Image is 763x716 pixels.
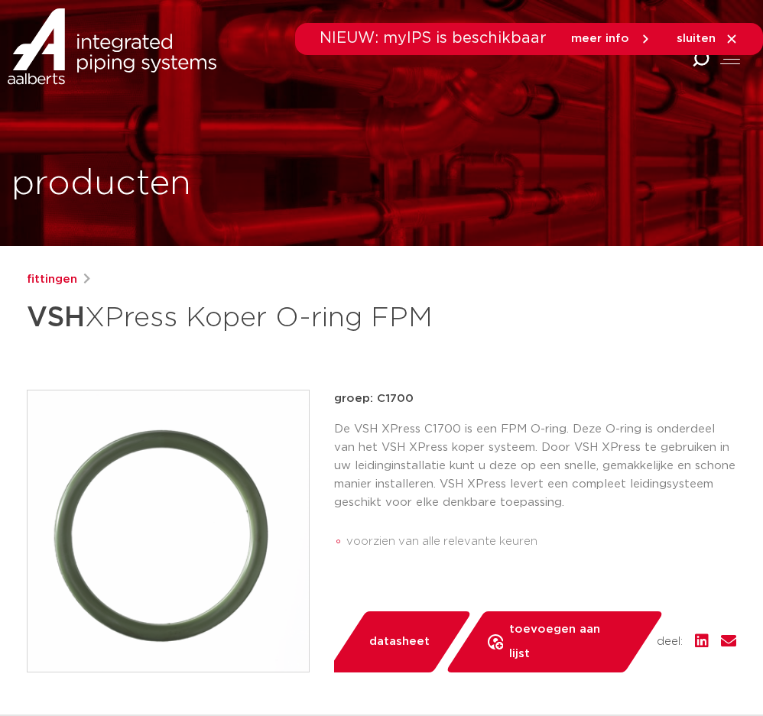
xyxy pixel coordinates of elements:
p: De VSH XPress C1700 is een FPM O-ring. Deze O-ring is onderdeel van het VSH XPress koper systeem.... [334,420,736,512]
span: deel: [657,633,683,651]
h1: producten [11,160,191,209]
span: meer info [571,33,629,44]
p: groep: C1700 [334,390,736,408]
h1: XPress Koper O-ring FPM [27,295,495,341]
span: NIEUW: myIPS is beschikbaar [320,31,547,46]
img: Product Image for VSH XPress Koper O-ring FPM [28,390,309,672]
a: sluiten [677,32,739,46]
strong: VSH [27,304,85,332]
span: toevoegen aan lijst [509,617,622,666]
a: meer info [571,32,652,46]
a: fittingen [27,271,77,289]
a: datasheet [326,611,472,672]
span: sluiten [677,33,716,44]
span: datasheet [369,630,430,654]
li: voorzien van alle relevante keuren [346,530,736,554]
